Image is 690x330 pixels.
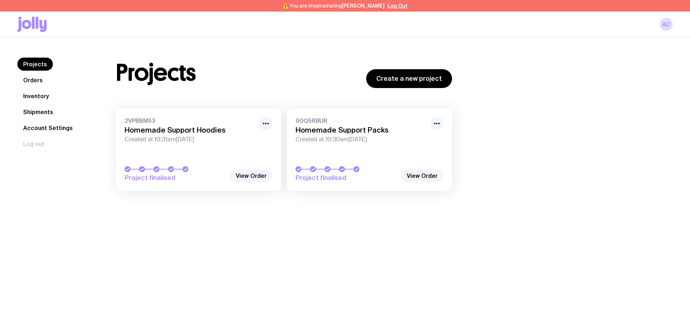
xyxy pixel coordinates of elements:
a: Orders [17,74,49,87]
span: Project finalised [296,174,397,182]
a: Account Settings [17,121,79,134]
h3: Homemade Support Hoodies [125,126,255,134]
a: Shipments [17,105,59,118]
span: 2VPB8M53 [125,117,255,124]
button: Log Out [388,3,407,9]
span: Project finalised [125,174,226,182]
a: View Order [401,169,443,182]
a: Projects [17,58,53,71]
a: 2VPB8M53Homemade Support HoodiesCreated at 10:31am[DATE]Project finalised [116,108,281,191]
button: Log out [17,137,50,150]
a: 90Q5RBURHomemade Support PacksCreated at 10:30am[DATE]Project finalised [287,108,452,191]
a: Inventory [17,89,55,103]
span: Created at 10:30am[DATE] [296,136,426,143]
span: [PERSON_NAME] [342,3,385,9]
h3: Homemade Support Packs [296,126,426,134]
span: Created at 10:31am[DATE] [125,136,255,143]
a: View Order [230,169,272,182]
span: 90Q5RBUR [296,117,426,124]
span: ⚠️ You are impersonating [283,3,385,9]
a: Create a new project [366,69,452,88]
a: AC [660,18,673,31]
h1: Projects [116,61,196,84]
